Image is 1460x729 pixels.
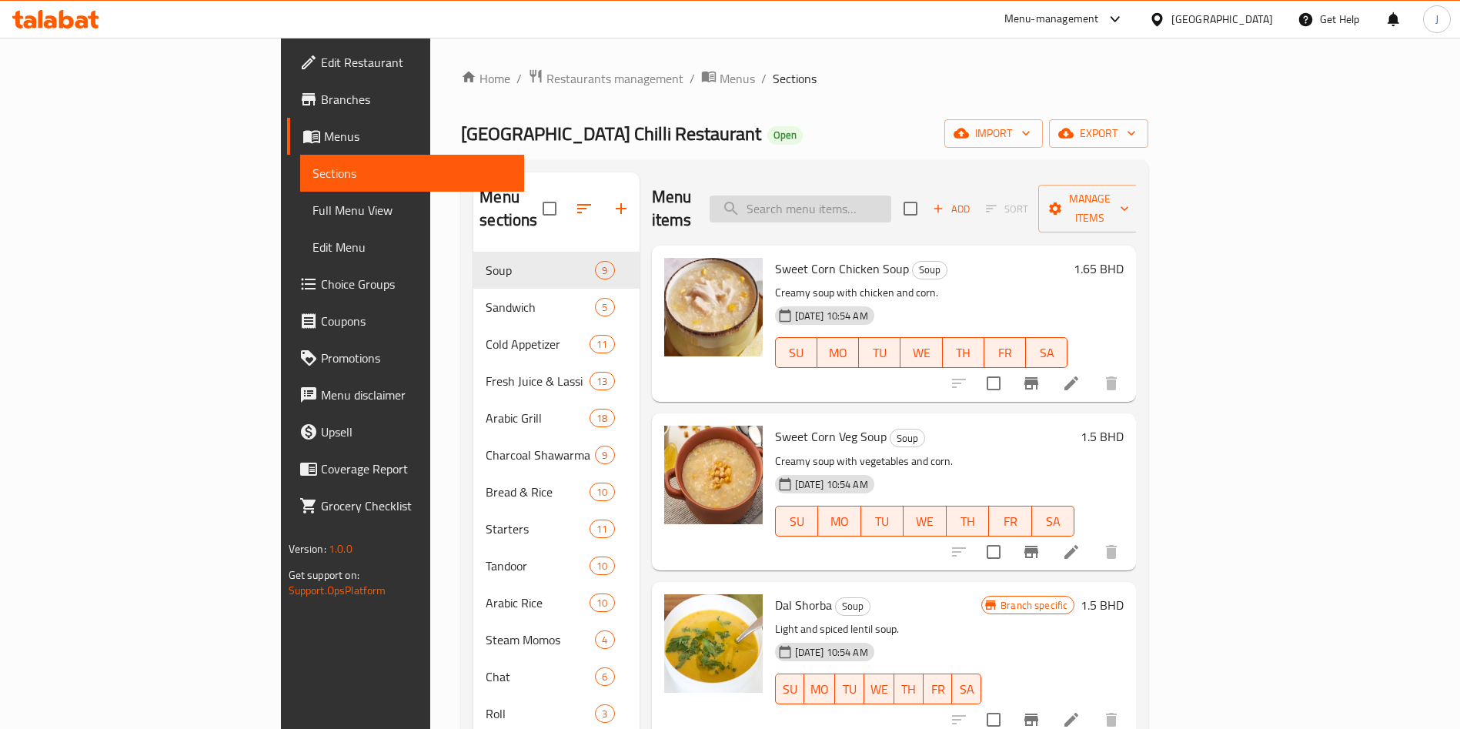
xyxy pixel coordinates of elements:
div: items [595,667,614,686]
a: Edit Restaurant [287,44,525,81]
span: Sweet Corn Chicken Soup [775,257,909,280]
div: [GEOGRAPHIC_DATA] [1171,11,1273,28]
span: FR [930,678,947,701]
button: Manage items [1038,185,1141,232]
div: items [595,630,614,649]
span: Arabic Grill [486,409,590,427]
button: Branch-specific-item [1013,365,1050,402]
h6: 1.5 BHD [1081,426,1124,447]
div: items [595,446,614,464]
span: Soup [486,261,595,279]
span: Coupons [321,312,513,330]
a: Edit menu item [1062,543,1081,561]
div: Starters11 [473,510,639,547]
div: Sandwich5 [473,289,639,326]
div: items [590,594,614,612]
div: Chat6 [473,658,639,695]
span: Add item [927,197,976,221]
span: 9 [596,263,613,278]
button: SA [952,674,981,704]
span: Soup [890,430,924,447]
div: items [590,372,614,390]
img: Sweet Corn Chicken Soup [664,258,763,356]
span: Chat [486,667,595,686]
span: import [957,124,1031,143]
div: Bread & Rice [486,483,590,501]
li: / [690,69,695,88]
span: WE [907,342,936,364]
span: Manage items [1051,189,1129,228]
span: Branch specific [994,598,1074,613]
span: MO [824,342,853,364]
span: Upsell [321,423,513,441]
span: Select all sections [533,192,566,225]
span: SU [782,678,799,701]
span: MO [824,510,855,533]
button: MO [817,337,859,368]
a: Support.OpsPlatform [289,580,386,600]
a: Promotions [287,339,525,376]
div: items [595,298,614,316]
h2: Menu items [652,186,692,232]
a: Edit menu item [1062,374,1081,393]
div: Soup [912,261,947,279]
span: Get support on: [289,565,359,585]
div: Soup [835,597,870,616]
div: items [590,409,614,427]
span: Edit Restaurant [321,53,513,72]
span: Steam Momos [486,630,595,649]
span: Select to update [977,536,1010,568]
input: search [710,196,891,222]
span: [DATE] 10:54 AM [789,645,874,660]
a: Choice Groups [287,266,525,303]
span: J [1435,11,1438,28]
a: Grocery Checklist [287,487,525,524]
span: SU [782,510,812,533]
span: Sections [773,69,817,88]
span: 5 [596,300,613,315]
span: Select section first [976,197,1038,221]
div: Bread & Rice10 [473,473,639,510]
span: Arabic Rice [486,594,590,612]
div: Arabic Grill18 [473,400,639,436]
span: 18 [590,411,613,426]
h6: 1.5 BHD [1081,594,1124,616]
button: FR [924,674,953,704]
div: items [595,261,614,279]
span: Soup [836,597,870,615]
div: Fresh Juice & Lassi13 [473,363,639,400]
span: Sweet Corn Veg Soup [775,425,887,448]
span: Menus [324,127,513,145]
button: TH [947,506,990,537]
div: Menu-management [1004,10,1099,28]
div: items [590,483,614,501]
span: Menu disclaimer [321,386,513,404]
a: Coupons [287,303,525,339]
div: Tandoor10 [473,547,639,584]
span: [DATE] 10:54 AM [789,309,874,323]
span: WE [870,678,888,701]
div: Open [767,126,803,145]
button: MO [804,674,835,704]
span: 11 [590,337,613,352]
span: Grocery Checklist [321,497,513,515]
span: Add [930,200,972,218]
span: Roll [486,704,595,723]
div: Charcoal Shawarma [486,446,595,464]
div: Starters [486,520,590,538]
div: Cold Appetizer [486,335,590,353]
div: Charcoal Shawarma9 [473,436,639,473]
span: Fresh Juice & Lassi [486,372,590,390]
button: Branch-specific-item [1013,533,1050,570]
button: delete [1093,533,1130,570]
button: WE [900,337,942,368]
img: Dal Shorba [664,594,763,693]
span: 3 [596,707,613,721]
p: Creamy soup with vegetables and corn. [775,452,1075,471]
button: TU [835,674,864,704]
